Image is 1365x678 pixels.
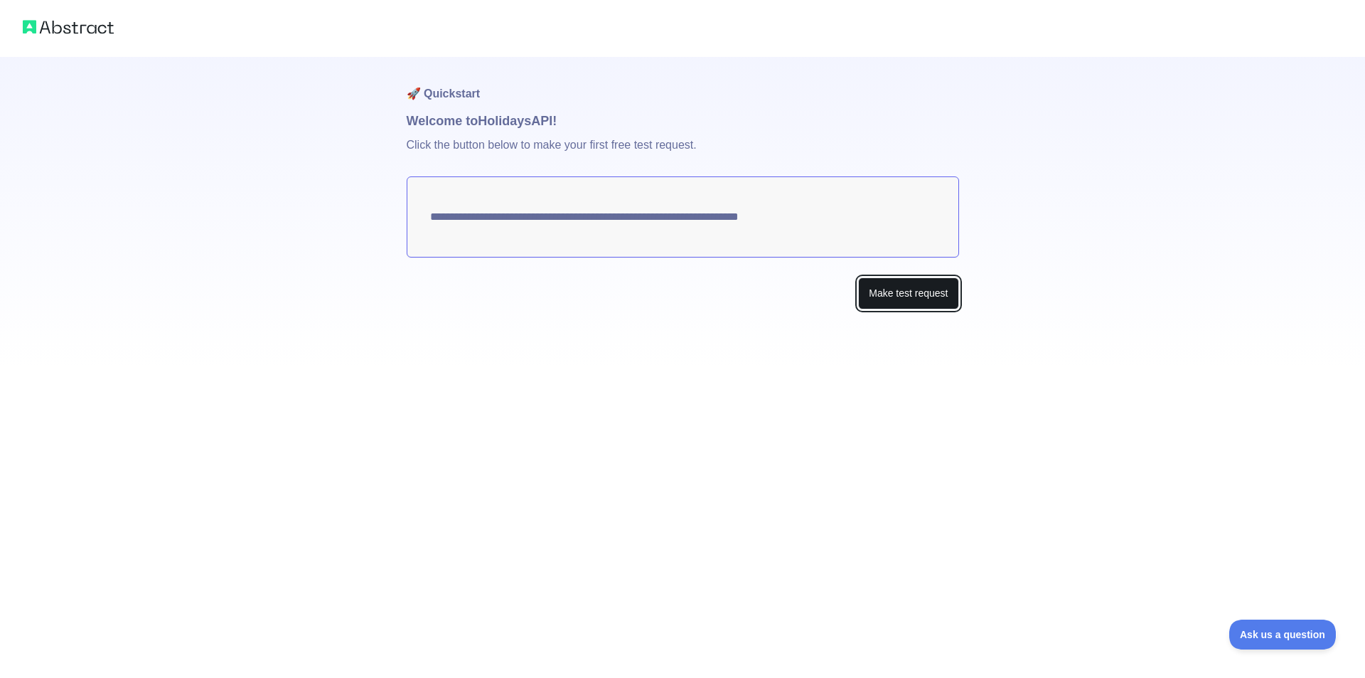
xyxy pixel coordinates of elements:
p: Click the button below to make your first free test request. [407,131,959,176]
button: Make test request [858,277,958,309]
iframe: Toggle Customer Support [1229,620,1337,650]
img: Abstract logo [23,17,114,37]
h1: Welcome to Holidays API! [407,111,959,131]
h1: 🚀 Quickstart [407,57,959,111]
